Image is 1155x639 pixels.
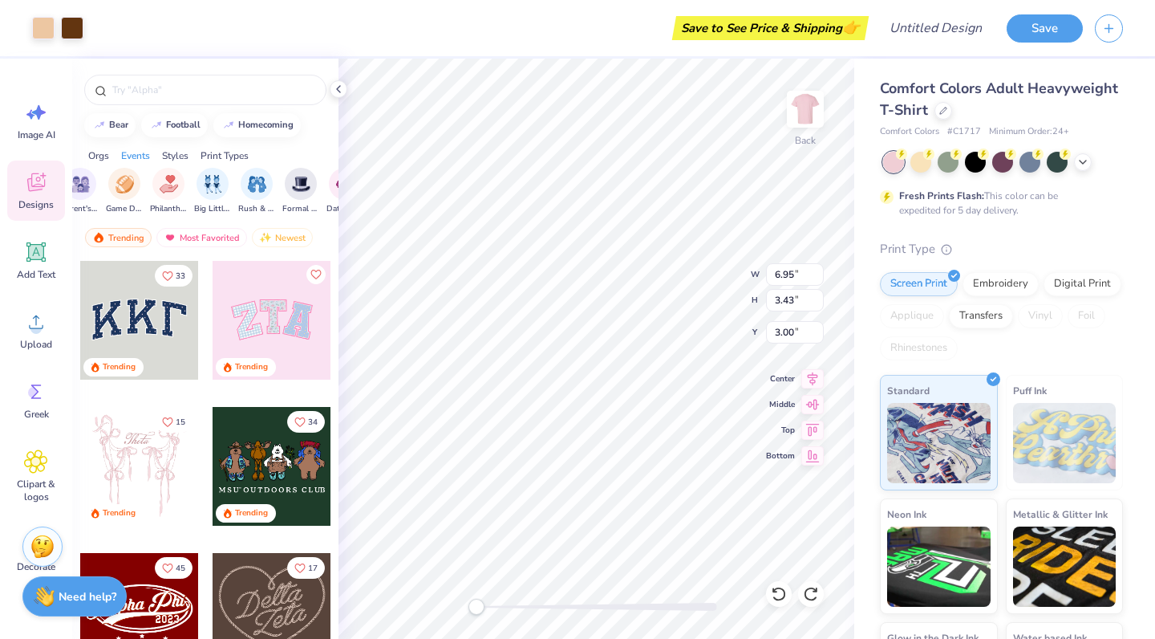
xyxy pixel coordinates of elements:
[306,265,326,284] button: Like
[164,232,176,243] img: most_fav.gif
[235,361,268,373] div: Trending
[201,149,249,163] div: Print Types
[336,175,355,193] img: Date Parties & Socials Image
[156,228,247,247] div: Most Favorited
[103,507,136,519] div: Trending
[103,361,136,373] div: Trending
[842,18,860,37] span: 👉
[1018,304,1063,328] div: Vinyl
[880,336,958,360] div: Rhinestones
[468,599,484,615] div: Accessibility label
[287,557,325,579] button: Like
[287,411,325,433] button: Like
[766,424,795,437] span: Top
[880,304,944,328] div: Applique
[947,125,981,139] span: # C1717
[109,120,128,129] div: bear
[308,564,318,572] span: 17
[204,175,221,193] img: Big Little Reveal Image
[194,168,231,215] div: filter for Big Little Reveal
[111,82,316,98] input: Try "Alpha"
[989,125,1069,139] span: Minimum Order: 24 +
[282,203,319,215] span: Formal & Semi
[155,411,192,433] button: Like
[106,168,143,215] button: filter button
[259,232,272,243] img: newest.gif
[24,408,49,421] span: Greek
[93,120,106,130] img: trend_line.gif
[887,527,991,607] img: Neon Ink
[62,168,99,215] div: filter for Parent's Weekend
[150,168,187,215] div: filter for Philanthropy
[1007,14,1083,43] button: Save
[62,168,99,215] button: filter button
[235,507,268,519] div: Trending
[766,450,795,462] span: Bottom
[248,175,266,193] img: Rush & Bid Image
[238,120,294,129] div: homecoming
[899,189,984,202] strong: Fresh Prints Flash:
[141,113,208,137] button: football
[282,168,319,215] button: filter button
[795,133,816,148] div: Back
[676,16,865,40] div: Save to See Price & Shipping
[1013,506,1108,523] span: Metallic & Glitter Ink
[1013,382,1047,399] span: Puff Ink
[880,79,1118,120] span: Comfort Colors Adult Heavyweight T-Shirt
[17,560,55,573] span: Decorate
[238,168,275,215] div: filter for Rush & Bid
[880,272,958,296] div: Screen Print
[88,149,109,163] div: Orgs
[1068,304,1105,328] div: Foil
[150,203,187,215] span: Philanthropy
[238,203,275,215] span: Rush & Bid
[1013,527,1116,607] img: Metallic & Glitter Ink
[326,168,363,215] div: filter for Date Parties & Socials
[887,382,930,399] span: Standard
[282,168,319,215] div: filter for Formal & Semi
[1013,403,1116,483] img: Puff Ink
[962,272,1039,296] div: Embroidery
[176,272,185,280] span: 33
[155,265,192,287] button: Like
[194,168,231,215] button: filter button
[92,232,105,243] img: trending.gif
[20,338,52,351] span: Upload
[115,175,134,193] img: Game Day Image
[949,304,1013,328] div: Transfers
[18,198,54,211] span: Designs
[899,189,1096,218] div: This color can be expedited for 5 day delivery.
[150,120,163,130] img: trend_line.gif
[887,403,991,483] img: Standard
[880,240,1123,258] div: Print Type
[62,203,99,215] span: Parent's Weekend
[1044,272,1121,296] div: Digital Print
[222,120,235,130] img: trend_line.gif
[17,268,55,281] span: Add Text
[176,418,185,426] span: 15
[877,12,995,44] input: Untitled Design
[162,149,188,163] div: Styles
[106,168,143,215] div: filter for Game Day
[121,149,150,163] div: Events
[18,128,55,141] span: Image AI
[213,113,301,137] button: homecoming
[880,125,939,139] span: Comfort Colors
[85,228,152,247] div: Trending
[10,478,63,503] span: Clipart & logos
[789,93,821,125] img: Back
[160,175,178,193] img: Philanthropy Image
[326,203,363,215] span: Date Parties & Socials
[194,203,231,215] span: Big Little Reveal
[59,589,116,604] strong: Need help?
[106,203,143,215] span: Game Day
[887,506,926,523] span: Neon Ink
[326,168,363,215] button: filter button
[155,557,192,579] button: Like
[166,120,201,129] div: football
[176,564,185,572] span: 45
[150,168,187,215] button: filter button
[292,175,310,193] img: Formal & Semi Image
[252,228,313,247] div: Newest
[308,418,318,426] span: 34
